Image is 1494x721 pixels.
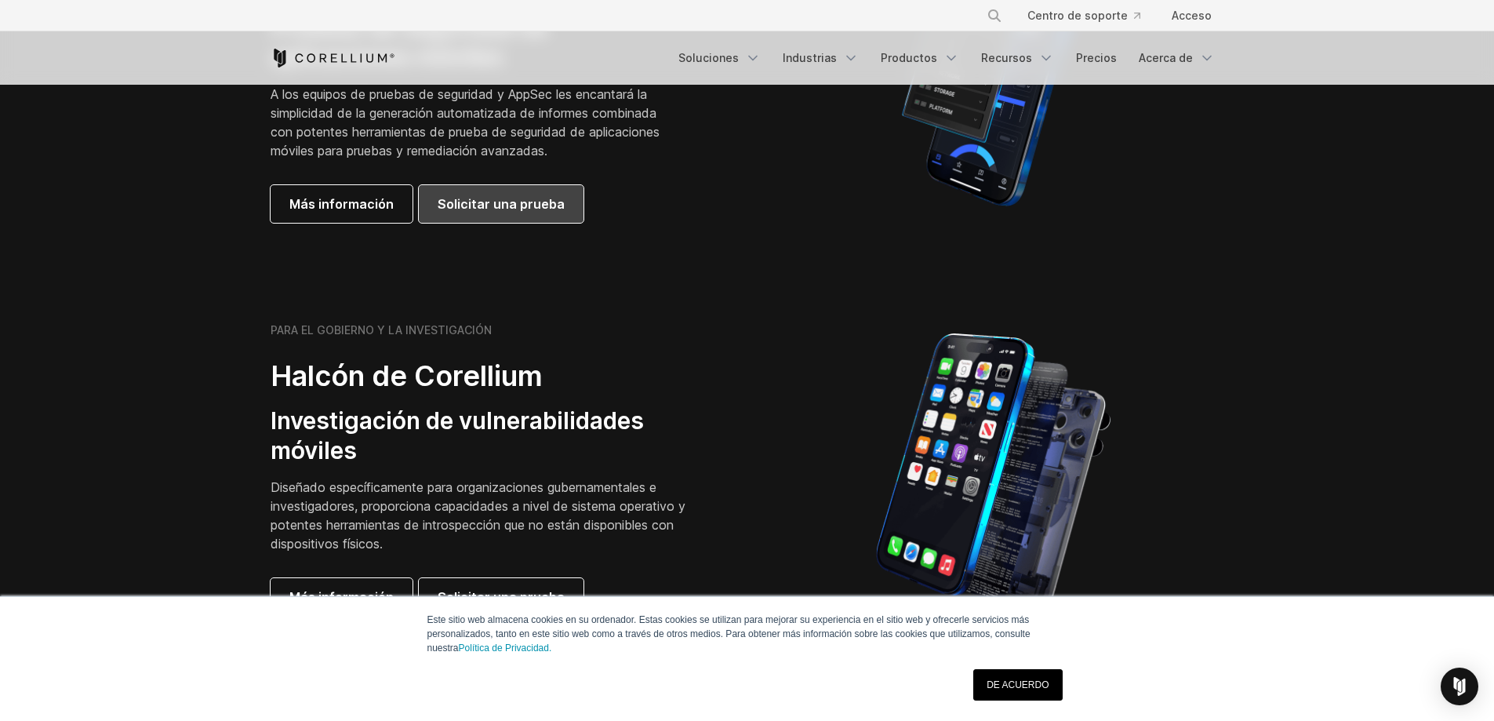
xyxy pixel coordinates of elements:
button: Buscar [980,2,1009,30]
font: Centro de soporte [1027,9,1128,22]
font: Más información [289,196,394,212]
div: Menú de navegación [669,44,1224,72]
font: Solicitar una prueba [438,196,565,212]
img: Modelo de iPhone separado en la mecánica utilizada para construir el dispositivo físico. [875,332,1111,606]
font: Investigación de vulnerabilidades móviles [271,406,644,464]
font: DE ACUERDO [987,679,1049,690]
font: Diseñado específicamente para organizaciones gubernamentales e investigadores, proporciona capaci... [271,479,685,552]
font: Recursos [981,51,1032,64]
font: Este sitio web almacena cookies en su ordenador. Estas cookies se utilizan para mejorar su experi... [427,614,1031,654]
a: Solicitar una prueba [419,185,583,223]
a: Más información [271,578,413,616]
font: Precios [1076,51,1117,64]
font: Más información [289,589,394,605]
div: Abrir Intercom Messenger [1441,668,1478,705]
font: Solicitar una prueba [438,589,565,605]
a: DE ACUERDO [973,669,1062,701]
a: Política de Privacidad. [459,643,552,654]
a: Inicio de Corellium [271,49,395,67]
div: Menú de navegación [968,2,1224,30]
font: Industrias [783,51,837,64]
font: Acerca de [1139,51,1193,64]
a: Solicitar una prueba [419,578,583,616]
font: Productos [881,51,937,64]
a: Más información [271,185,413,223]
font: A los equipos de pruebas de seguridad y AppSec les encantará la simplicidad de la generación auto... [271,86,660,158]
font: Halcón de Corellium [271,359,543,393]
font: Acceso [1172,9,1212,22]
font: PARA EL GOBIERNO Y LA INVESTIGACIÓN [271,323,492,337]
font: Soluciones [678,51,739,64]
